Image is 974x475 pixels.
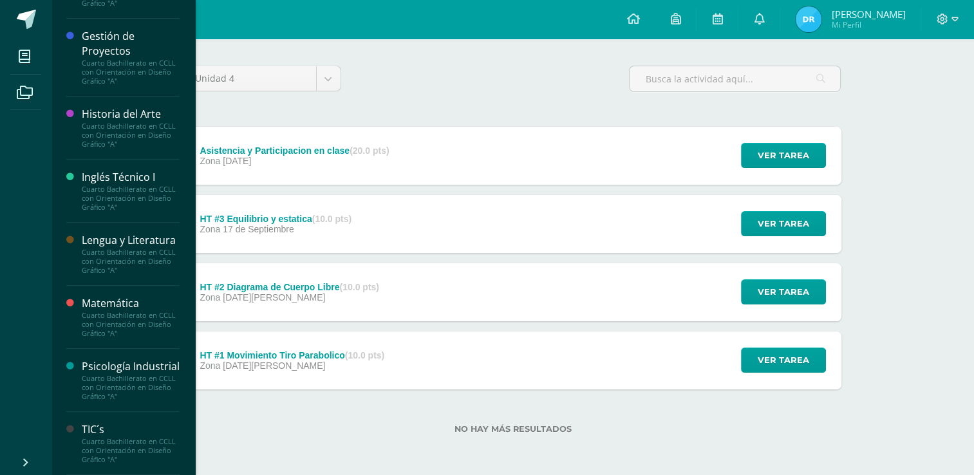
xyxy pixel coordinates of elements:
[831,19,905,30] span: Mi Perfil
[741,143,826,168] button: Ver tarea
[200,214,351,224] div: HT #3 Equilibrio y estatica
[796,6,821,32] img: cdec160f2c50c3310a63869b1866c3b4.png
[200,350,384,360] div: HT #1 Movimiento Tiro Parabolico
[223,292,325,303] span: [DATE][PERSON_NAME]
[741,348,826,373] button: Ver tarea
[223,360,325,371] span: [DATE][PERSON_NAME]
[223,156,251,166] span: [DATE]
[312,214,351,224] strong: (10.0 pts)
[630,66,840,91] input: Busca la actividad aquí...
[200,292,220,303] span: Zona
[82,122,180,149] div: Cuarto Bachillerato en CCLL con Orientación en Diseño Gráfico "A"
[831,8,905,21] span: [PERSON_NAME]
[82,185,180,212] div: Cuarto Bachillerato en CCLL con Orientación en Diseño Gráfico "A"
[82,59,180,86] div: Cuarto Bachillerato en CCLL con Orientación en Diseño Gráfico "A"
[345,350,384,360] strong: (10.0 pts)
[82,170,180,185] div: Inglés Técnico I
[82,311,180,338] div: Cuarto Bachillerato en CCLL con Orientación en Diseño Gráfico "A"
[82,422,180,437] div: TIC´s
[82,233,180,275] a: Lengua y LiteraturaCuarto Bachillerato en CCLL con Orientación en Diseño Gráfico "A"
[82,29,180,59] div: Gestión de Proyectos
[758,280,809,304] span: Ver tarea
[758,144,809,167] span: Ver tarea
[223,224,294,234] span: 17 de Septiembre
[82,107,180,122] div: Historia del Arte
[741,211,826,236] button: Ver tarea
[82,170,180,212] a: Inglés Técnico ICuarto Bachillerato en CCLL con Orientación en Diseño Gráfico "A"
[82,422,180,464] a: TIC´sCuarto Bachillerato en CCLL con Orientación en Diseño Gráfico "A"
[350,145,389,156] strong: (20.0 pts)
[200,156,220,166] span: Zona
[200,282,379,292] div: HT #2 Diagrama de Cuerpo Libre
[82,296,180,338] a: MatemáticaCuarto Bachillerato en CCLL con Orientación en Diseño Gráfico "A"
[758,348,809,372] span: Ver tarea
[185,66,341,91] a: Unidad 4
[82,359,180,401] a: Psicología IndustrialCuarto Bachillerato en CCLL con Orientación en Diseño Gráfico "A"
[339,282,379,292] strong: (10.0 pts)
[200,145,389,156] div: Asistencia y Participacion en clase
[82,359,180,374] div: Psicología Industrial
[200,224,220,234] span: Zona
[82,437,180,464] div: Cuarto Bachillerato en CCLL con Orientación en Diseño Gráfico "A"
[758,212,809,236] span: Ver tarea
[741,279,826,304] button: Ver tarea
[195,66,306,91] span: Unidad 4
[185,424,841,434] label: No hay más resultados
[82,248,180,275] div: Cuarto Bachillerato en CCLL con Orientación en Diseño Gráfico "A"
[82,374,180,401] div: Cuarto Bachillerato en CCLL con Orientación en Diseño Gráfico "A"
[200,360,220,371] span: Zona
[82,107,180,149] a: Historia del ArteCuarto Bachillerato en CCLL con Orientación en Diseño Gráfico "A"
[82,29,180,86] a: Gestión de ProyectosCuarto Bachillerato en CCLL con Orientación en Diseño Gráfico "A"
[82,296,180,311] div: Matemática
[82,233,180,248] div: Lengua y Literatura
